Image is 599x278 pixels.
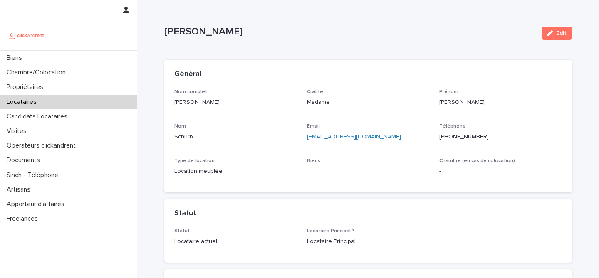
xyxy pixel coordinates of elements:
[439,167,562,176] p: -
[307,89,323,94] span: Civilité
[7,27,47,44] img: UCB0brd3T0yccxBKYDjQ
[174,89,207,94] span: Nom complet
[174,124,186,129] span: Nom
[3,215,45,223] p: Freelances
[174,237,297,246] p: Locataire actuel
[307,237,430,246] p: Locataire Principal
[3,54,29,62] p: Biens
[3,83,50,91] p: Propriétaires
[3,69,72,76] p: Chambre/Colocation
[174,70,201,79] h2: Général
[174,133,297,141] p: Schurb
[3,156,47,164] p: Documents
[307,229,354,234] span: Locataire Principal ?
[542,27,572,40] button: Edit
[3,127,33,135] p: Visites
[3,113,74,121] p: Candidats Locataires
[174,229,190,234] span: Statut
[439,89,458,94] span: Prénom
[3,142,82,150] p: Operateurs clickandrent
[3,171,65,179] p: Sinch - Téléphone
[164,26,535,38] p: [PERSON_NAME]
[174,158,215,163] span: Type de location
[3,200,71,208] p: Apporteur d'affaires
[174,209,196,218] h2: Statut
[307,134,401,140] a: [EMAIL_ADDRESS][DOMAIN_NAME]
[307,98,430,107] p: Madame
[556,30,567,36] span: Edit
[439,158,515,163] span: Chambre (en cas de colocation)
[439,98,562,107] p: [PERSON_NAME]
[174,167,297,176] p: Location meublée
[307,124,320,129] span: Email
[307,158,320,163] span: Biens
[174,98,297,107] p: [PERSON_NAME]
[439,133,562,141] p: [PHONE_NUMBER]
[439,124,466,129] span: Téléphone
[3,98,43,106] p: Locataires
[3,186,37,194] p: Artisans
